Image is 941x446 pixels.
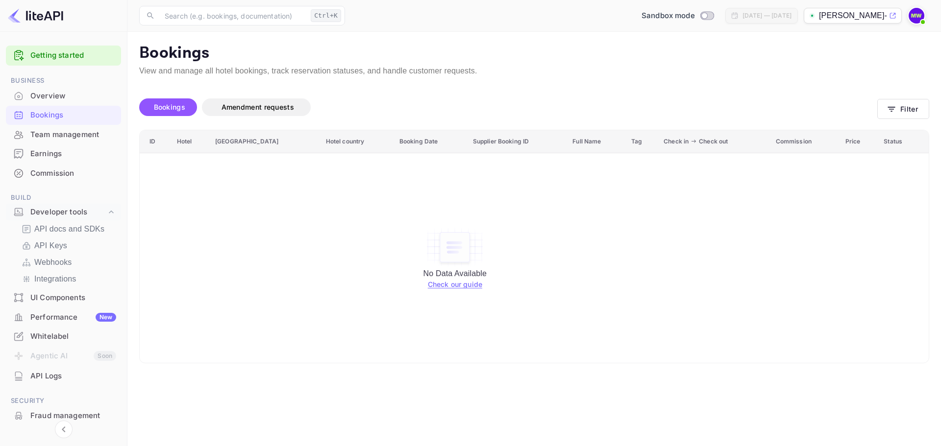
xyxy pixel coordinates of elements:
a: API docs and SDKs [22,223,113,235]
a: Commission [6,164,121,182]
a: UI Components [6,288,121,306]
input: Search (e.g. bookings, documentation) [159,6,307,25]
th: Supplier Booking ID [468,130,568,153]
span: Business [6,75,121,86]
p: Webhooks [34,257,72,268]
div: Switch to Production mode [638,10,718,22]
a: API Keys [22,240,113,252]
span: Amendment requests [222,103,294,111]
div: Fraud management [30,410,116,422]
div: Commission [30,168,116,179]
th: ID [140,130,172,153]
th: Hotel country [321,130,394,153]
th: Commission [770,130,840,153]
p: Integrations [34,273,76,285]
div: Performance [30,312,116,323]
div: Bookings [30,110,116,121]
th: Full Name [567,130,626,153]
div: Earnings [6,144,121,164]
div: Overview [30,91,116,102]
div: API Logs [6,367,121,386]
div: UI Components [30,292,116,304]
div: Fraud management [6,406,121,425]
p: API Keys [34,240,67,252]
div: Developer tools [6,204,121,221]
a: Team management [6,125,121,143]
img: Marcil Warda [909,8,924,23]
span: Bookings [154,103,185,111]
p: View and manage all hotel bookings, track reservation statuses, and handle customer requests. [139,65,929,77]
a: Fraud management [6,406,121,424]
a: Webhooks [22,257,113,268]
div: Whitelabel [6,327,121,346]
span: Sandbox mode [642,10,695,22]
div: Whitelabel [30,331,116,342]
a: Earnings [6,144,121,163]
div: UI Components [6,288,121,307]
a: Whitelabel [6,327,121,345]
p: API docs and SDKs [34,223,104,235]
th: Status [878,130,929,153]
th: Tag [626,130,658,153]
div: New [96,313,116,322]
div: Integrations [18,271,117,287]
th: [GEOGRAPHIC_DATA] [210,130,321,153]
div: Webhooks [18,255,117,270]
th: Booking Date [394,130,468,153]
span: Security [6,396,121,406]
div: API docs and SDKs [18,221,117,237]
th: Price [840,130,879,153]
a: Check our guide [428,280,482,288]
a: Getting started [30,50,116,61]
a: API Logs [6,367,121,385]
div: PerformanceNew [6,308,121,327]
a: Overview [6,87,121,105]
p: Bookings [139,44,929,63]
div: Ctrl+K [311,9,341,22]
img: empty-state-table.svg [425,227,484,268]
img: LiteAPI logo [8,8,63,23]
button: Collapse navigation [55,421,73,438]
div: API Keys [18,238,117,254]
span: Check in Check out [664,136,765,147]
div: API Logs [30,371,116,382]
div: Team management [6,125,121,144]
div: [DATE] — [DATE] [743,11,792,20]
button: Filter [877,99,929,119]
p: No Data Available [149,268,761,280]
div: Getting started [6,46,121,66]
div: Developer tools [30,207,106,218]
div: Overview [6,87,121,106]
a: Bookings [6,106,121,124]
th: Hotel [172,130,210,153]
div: Commission [6,164,121,183]
a: PerformanceNew [6,308,121,326]
table: booking table [140,130,929,363]
p: [PERSON_NAME]-5rcou.nui... [819,10,887,22]
span: Build [6,192,121,203]
div: Team management [30,129,116,141]
div: Earnings [30,148,116,160]
a: Integrations [22,273,113,285]
div: account-settings tabs [139,98,877,116]
div: Bookings [6,106,121,125]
